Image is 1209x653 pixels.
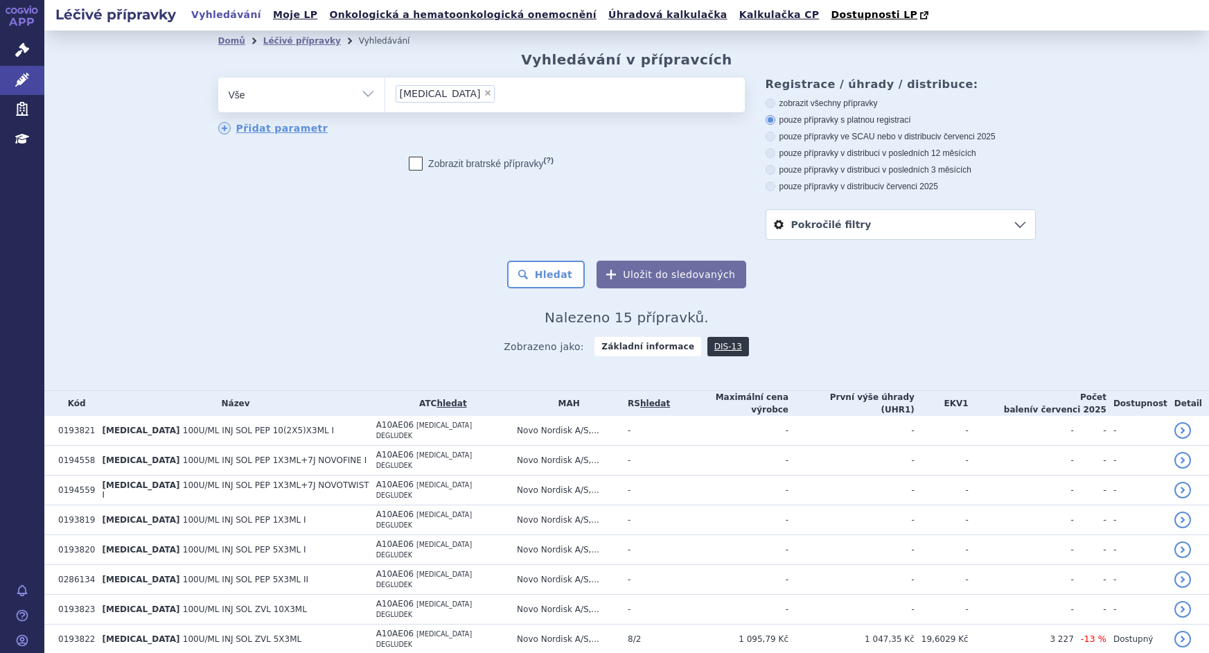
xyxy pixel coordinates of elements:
[670,446,788,476] td: -
[1106,565,1167,595] td: -
[766,78,1036,91] h3: Registrace / úhrady / distribuce:
[937,132,996,141] span: v červenci 2025
[915,391,969,416] th: EKV1
[1174,452,1191,469] a: detail
[1074,595,1106,625] td: -
[102,480,179,490] span: [MEDICAL_DATA]
[510,595,621,625] td: Novo Nordisk A/S,...
[44,5,187,24] h2: Léčivé přípravky
[544,156,554,165] abbr: (?)
[735,6,824,24] a: Kalkulačka CP
[376,420,414,430] span: A10AE06
[1106,391,1167,416] th: Dostupnost
[1174,571,1191,588] a: detail
[218,122,328,134] a: Přidat parametr
[409,157,554,171] label: Zobrazit bratrské přípravky
[102,426,179,435] span: [MEDICAL_DATA]
[594,337,701,356] strong: Základní informace
[436,399,466,408] a: hledat
[670,595,788,625] td: -
[51,535,95,565] td: 0193820
[788,595,915,625] td: -
[183,426,334,435] span: 100U/ML INJ SOL PEP 10(2X5)X3ML I
[183,634,301,644] span: 100U/ML INJ SOL ZVL 5X3ML
[187,6,265,24] a: Vyhledávání
[670,416,788,446] td: -
[376,480,414,489] span: A10AE06
[183,455,367,465] span: 100U/ML INJ SOL PEP 1X3ML+7J NOVOFINE I
[51,595,95,625] td: 0193823
[621,505,670,535] td: -
[1174,601,1191,618] a: detail
[766,114,1036,125] label: pouze přípravky s platnou registrací
[621,446,670,476] td: -
[1174,541,1191,558] a: detail
[1167,391,1209,416] th: Detail
[766,131,1036,142] label: pouze přípravky ve SCAU nebo v distribuci
[640,399,670,408] a: hledat
[510,535,621,565] td: Novo Nordisk A/S,...
[51,505,95,535] td: 0193819
[827,6,935,25] a: Dostupnosti LP
[263,36,341,46] a: Léčivé přípravky
[376,450,414,460] span: A10AE06
[51,391,95,416] th: Kód
[484,89,492,97] span: ×
[621,391,670,416] th: RS
[1174,482,1191,498] a: detail
[183,515,306,525] span: 100U/ML INJ SOL PEP 1X3ML I
[788,565,915,595] td: -
[102,575,179,584] span: [MEDICAL_DATA]
[376,569,414,579] span: A10AE06
[376,599,414,609] span: A10AE06
[521,51,732,68] h2: Vyhledávání v přípravcích
[510,565,621,595] td: Novo Nordisk A/S,...
[376,600,473,618] span: [MEDICAL_DATA] DEGLUDEK
[183,545,306,555] span: 100U/ML INJ SOL PEP 5X3ML I
[604,6,732,24] a: Úhradová kalkulačka
[969,565,1074,595] td: -
[915,565,969,595] td: -
[376,629,414,638] span: A10AE06
[621,476,670,505] td: -
[325,6,601,24] a: Onkologická a hematoonkologická onemocnění
[1106,595,1167,625] td: -
[183,575,308,584] span: 100U/ML INJ SOL PEP 5X3ML II
[376,541,473,559] span: [MEDICAL_DATA] DEGLUDEK
[51,446,95,476] td: 0194558
[102,480,369,500] span: 100U/ML INJ SOL PEP 1X3ML+7J NOVOTWIST I
[504,337,584,356] span: Zobrazeno jako:
[880,182,938,191] span: v červenci 2025
[915,476,969,505] td: -
[269,6,321,24] a: Moje LP
[766,148,1036,159] label: pouze přípravky v distribuci v posledních 12 měsících
[1106,505,1167,535] td: -
[499,85,506,102] input: [MEDICAL_DATA]
[1081,634,1106,644] span: -13 %
[51,416,95,446] td: 0193821
[400,89,481,98] span: [MEDICAL_DATA]
[218,36,245,46] a: Domů
[102,455,179,465] span: [MEDICAL_DATA]
[597,261,746,288] button: Uložit do sledovaných
[766,210,1035,239] a: Pokročilé filtry
[376,539,414,549] span: A10AE06
[766,98,1036,109] label: zobrazit všechny přípravky
[1174,512,1191,528] a: detail
[510,416,621,446] td: Novo Nordisk A/S,...
[95,391,369,416] th: Název
[545,309,709,326] span: Nalezeno 15 přípravků.
[1074,505,1106,535] td: -
[510,391,621,416] th: MAH
[507,261,585,288] button: Hledat
[1074,535,1106,565] td: -
[766,164,1036,175] label: pouze přípravky v distribuci v posledních 3 měsících
[788,416,915,446] td: -
[183,604,307,614] span: 100U/ML INJ SOL ZVL 10X3ML
[788,505,915,535] td: -
[969,535,1074,565] td: -
[969,446,1074,476] td: -
[376,481,473,499] span: [MEDICAL_DATA] DEGLUDEK
[510,446,621,476] td: Novo Nordisk A/S,...
[1106,476,1167,505] td: -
